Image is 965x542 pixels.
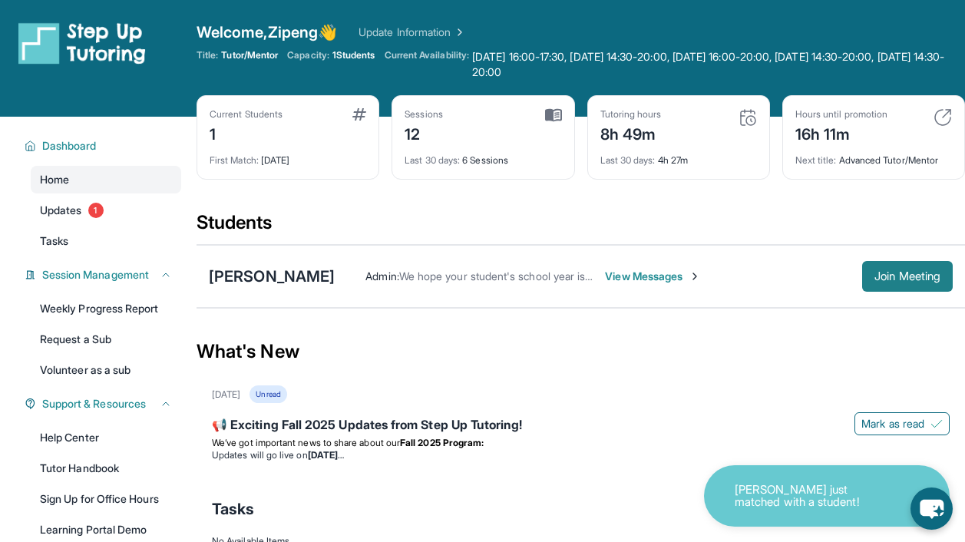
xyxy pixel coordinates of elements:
img: card [934,108,952,127]
img: card [352,108,366,121]
span: View Messages [605,269,701,284]
a: Tutor Handbook [31,454,181,482]
span: Next title : [795,154,837,166]
span: Tasks [212,498,254,520]
div: [PERSON_NAME] [209,266,335,287]
button: Support & Resources [36,396,172,411]
div: Advanced Tutor/Mentor [795,145,952,167]
span: Join Meeting [874,272,940,281]
a: Tasks [31,227,181,255]
a: Volunteer as a sub [31,356,181,384]
span: Tutor/Mentor [221,49,278,61]
a: Help Center [31,424,181,451]
span: [DATE] 16:00-17:30, [DATE] 14:30-20:00, [DATE] 16:00-20:00, [DATE] 14:30-20:00, [DATE] 14:30-20:00 [472,49,965,80]
span: Updates [40,203,82,218]
p: [PERSON_NAME] just matched with a student! [735,484,888,509]
span: Last 30 days : [600,154,656,166]
div: 📢 Exciting Fall 2025 Updates from Step Up Tutoring! [212,415,950,437]
strong: [DATE] [308,449,344,461]
strong: Fall 2025 Program: [400,437,484,448]
a: Weekly Progress Report [31,295,181,322]
button: Mark as read [854,412,950,435]
span: Support & Resources [42,396,146,411]
li: Updates will go live on [212,449,950,461]
span: Last 30 days : [405,154,460,166]
button: chat-button [910,487,953,530]
img: logo [18,21,146,64]
span: Mark as read [861,416,924,431]
div: Unread [250,385,286,403]
img: card [739,108,757,127]
span: Admin : [365,269,398,283]
span: Current Availability: [385,49,469,80]
div: What's New [197,318,965,385]
img: Mark as read [930,418,943,430]
span: Home [40,172,69,187]
button: Dashboard [36,138,172,154]
div: 6 Sessions [405,145,561,167]
span: We’ve got important news to share about our [212,437,400,448]
a: Sign Up for Office Hours [31,485,181,513]
div: 8h 49m [600,121,662,145]
div: 1 [210,121,283,145]
span: Dashboard [42,138,97,154]
span: Session Management [42,267,149,283]
div: Tutoring hours [600,108,662,121]
span: First Match : [210,154,259,166]
span: Welcome, Zipeng 👋 [197,21,337,43]
div: Sessions [405,108,443,121]
span: Capacity: [287,49,329,61]
img: Chevron Right [451,25,466,40]
div: [DATE] [212,388,240,401]
div: [DATE] [210,145,366,167]
div: 12 [405,121,443,145]
a: Updates1 [31,197,181,224]
img: card [545,108,562,122]
a: Request a Sub [31,326,181,353]
button: Session Management [36,267,172,283]
a: Home [31,166,181,193]
img: Chevron-Right [689,270,701,283]
div: 4h 27m [600,145,757,167]
div: Current Students [210,108,283,121]
a: Update Information [359,25,466,40]
span: Tasks [40,233,68,249]
button: Join Meeting [862,261,953,292]
div: Students [197,210,965,244]
div: 16h 11m [795,121,887,145]
span: 1 Students [332,49,375,61]
span: Title: [197,49,218,61]
div: Hours until promotion [795,108,887,121]
span: 1 [88,203,104,218]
